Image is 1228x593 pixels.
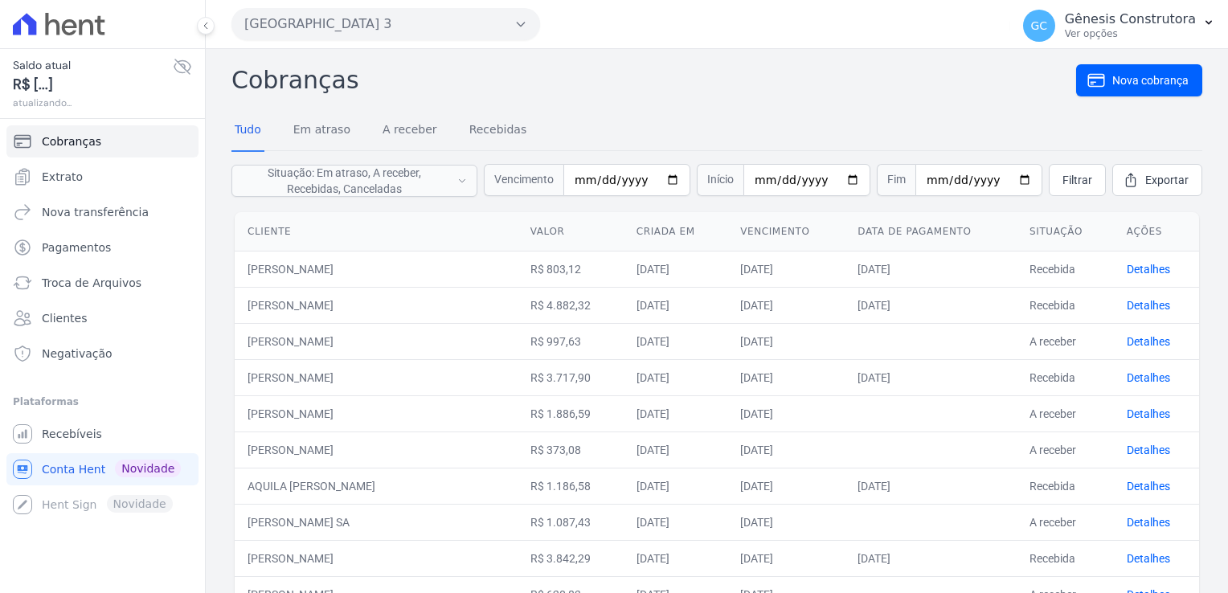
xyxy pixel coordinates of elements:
[1017,359,1114,395] td: Recebida
[1112,72,1189,88] span: Nova cobrança
[42,426,102,442] span: Recebíveis
[1017,251,1114,287] td: Recebida
[1017,540,1114,576] td: Recebida
[1065,27,1196,40] p: Ver opções
[231,62,1076,98] h2: Cobranças
[42,346,113,362] span: Negativação
[231,110,264,152] a: Tudo
[518,504,624,540] td: R$ 1.087,43
[379,110,440,152] a: A receber
[727,468,845,504] td: [DATE]
[1049,164,1106,196] a: Filtrar
[235,212,518,252] th: Cliente
[1145,172,1189,188] span: Exportar
[235,359,518,395] td: [PERSON_NAME]
[13,74,173,96] span: R$ [...]
[727,287,845,323] td: [DATE]
[235,504,518,540] td: [PERSON_NAME] SA
[845,468,1017,504] td: [DATE]
[624,540,727,576] td: [DATE]
[6,161,199,193] a: Extrato
[518,540,624,576] td: R$ 3.842,29
[624,359,727,395] td: [DATE]
[231,165,477,197] button: Situação: Em atraso, A receber, Recebidas, Canceladas
[1127,552,1170,565] a: Detalhes
[1062,172,1092,188] span: Filtrar
[1127,480,1170,493] a: Detalhes
[518,251,624,287] td: R$ 803,12
[1127,407,1170,420] a: Detalhes
[518,323,624,359] td: R$ 997,63
[42,133,101,149] span: Cobranças
[727,431,845,468] td: [DATE]
[518,359,624,395] td: R$ 3.717,90
[6,125,199,157] a: Cobranças
[1127,335,1170,348] a: Detalhes
[1017,212,1114,252] th: Situação
[1112,164,1202,196] a: Exportar
[115,460,181,477] span: Novidade
[1076,64,1202,96] a: Nova cobrança
[484,164,563,196] span: Vencimento
[1114,212,1199,252] th: Ações
[13,125,192,521] nav: Sidebar
[727,359,845,395] td: [DATE]
[518,212,624,252] th: Valor
[235,540,518,576] td: [PERSON_NAME]
[727,251,845,287] td: [DATE]
[42,310,87,326] span: Clientes
[518,468,624,504] td: R$ 1.186,58
[1065,11,1196,27] p: Gênesis Construtora
[1127,371,1170,384] a: Detalhes
[6,302,199,334] a: Clientes
[518,395,624,431] td: R$ 1.886,59
[624,431,727,468] td: [DATE]
[727,323,845,359] td: [DATE]
[6,231,199,264] a: Pagamentos
[518,431,624,468] td: R$ 373,08
[1017,431,1114,468] td: A receber
[1017,287,1114,323] td: Recebida
[1127,263,1170,276] a: Detalhes
[42,275,141,291] span: Troca de Arquivos
[845,251,1017,287] td: [DATE]
[6,453,199,485] a: Conta Hent Novidade
[1010,3,1228,48] button: GC Gênesis Construtora Ver opções
[13,57,173,74] span: Saldo atual
[235,323,518,359] td: [PERSON_NAME]
[845,212,1017,252] th: Data de pagamento
[518,287,624,323] td: R$ 4.882,32
[624,251,727,287] td: [DATE]
[235,287,518,323] td: [PERSON_NAME]
[13,96,173,110] span: atualizando...
[1127,299,1170,312] a: Detalhes
[1017,468,1114,504] td: Recebida
[624,323,727,359] td: [DATE]
[6,418,199,450] a: Recebíveis
[290,110,354,152] a: Em atraso
[877,164,915,196] span: Fim
[727,504,845,540] td: [DATE]
[624,504,727,540] td: [DATE]
[624,395,727,431] td: [DATE]
[242,165,448,197] span: Situação: Em atraso, A receber, Recebidas, Canceladas
[624,212,727,252] th: Criada em
[6,267,199,299] a: Troca de Arquivos
[697,164,743,196] span: Início
[845,359,1017,395] td: [DATE]
[1017,323,1114,359] td: A receber
[231,8,540,40] button: [GEOGRAPHIC_DATA] 3
[42,461,105,477] span: Conta Hent
[1030,20,1047,31] span: GC
[235,468,518,504] td: AQUILA [PERSON_NAME]
[235,251,518,287] td: [PERSON_NAME]
[13,392,192,411] div: Plataformas
[727,212,845,252] th: Vencimento
[1017,504,1114,540] td: A receber
[42,204,149,220] span: Nova transferência
[6,196,199,228] a: Nova transferência
[466,110,530,152] a: Recebidas
[727,395,845,431] td: [DATE]
[845,287,1017,323] td: [DATE]
[235,395,518,431] td: [PERSON_NAME]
